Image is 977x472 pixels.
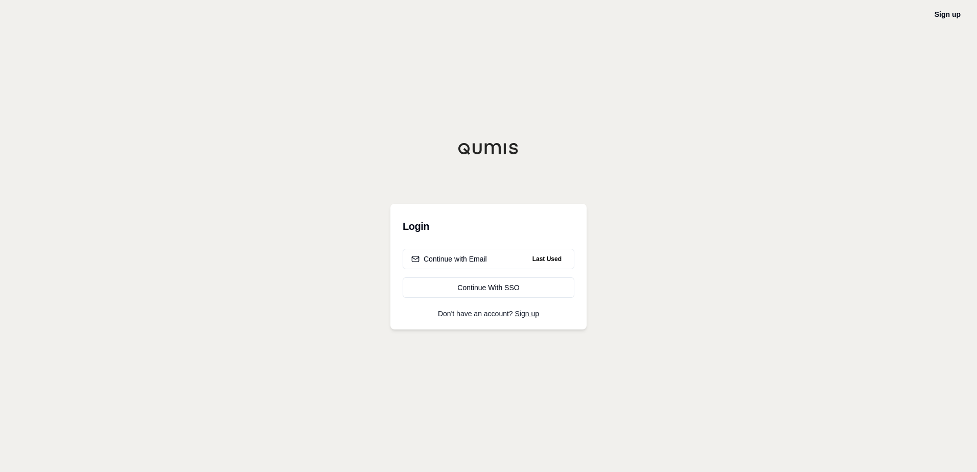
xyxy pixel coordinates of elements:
[403,277,574,298] a: Continue With SSO
[411,254,487,264] div: Continue with Email
[411,282,566,293] div: Continue With SSO
[458,143,519,155] img: Qumis
[515,310,539,318] a: Sign up
[403,310,574,317] p: Don't have an account?
[403,249,574,269] button: Continue with EmailLast Used
[403,216,574,237] h3: Login
[935,10,961,18] a: Sign up
[528,253,566,265] span: Last Used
